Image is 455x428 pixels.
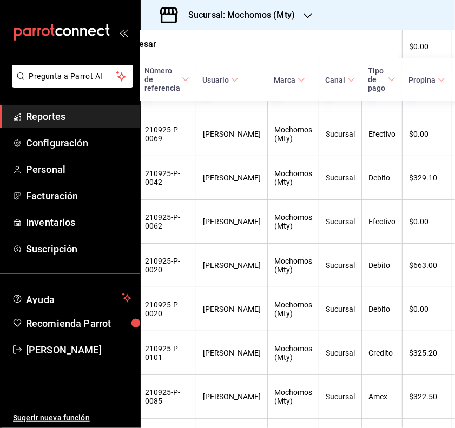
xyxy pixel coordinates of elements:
div: $322.50 [409,392,445,401]
div: Credito [368,349,395,357]
span: Personal [26,162,131,177]
div: Mochomos (Mty) [274,125,312,143]
div: [PERSON_NAME] [203,305,261,313]
div: 210925-P-0101 [145,344,189,362]
button: Pregunta a Parrot AI [12,65,133,88]
a: Pregunta a Parrot AI [8,78,133,90]
span: Número de referencia [144,66,189,92]
div: Amex [368,392,395,401]
span: Facturación [26,189,131,203]
div: Debito [368,261,395,270]
div: Sucursal [326,261,355,270]
div: Mochomos (Mty) [274,388,312,405]
span: Suscripción [26,242,131,256]
div: Mochomos (Mty) [274,344,312,362]
div: Debito [368,305,395,313]
h3: Sucursal: Mochomos (Mty) [180,9,295,22]
div: Mochomos (Mty) [274,257,312,274]
span: Pregunta a Parrot AI [29,71,116,82]
button: open_drawer_menu [119,28,128,37]
div: Sucursal [326,305,355,313]
span: Tipo de pago [368,66,395,92]
span: Canal [325,76,354,84]
div: $663.00 [409,261,445,270]
span: [PERSON_NAME] [26,343,131,357]
div: Sucursal [326,349,355,357]
div: Sucursal [326,130,355,138]
div: [PERSON_NAME] [203,261,261,270]
div: 210925-P-0020 [145,257,189,274]
span: Configuración [26,136,131,150]
div: Sucursal [326,217,355,226]
div: 210925-P-0020 [145,300,189,318]
div: [PERSON_NAME] [203,130,261,138]
div: $0.00 [409,130,445,138]
div: 210925-P-0069 [145,125,189,143]
div: 210925-P-0085 [145,388,189,405]
div: $0.00 [409,305,445,313]
span: Marca [274,76,305,84]
div: Efectivo [368,217,395,226]
span: Sugerir nueva función [13,412,131,424]
span: Reportes [26,109,131,124]
span: Usuario [202,76,238,84]
div: Debito [368,173,395,182]
div: Sucursal [326,392,355,401]
span: Ayuda [26,291,117,304]
div: $0.00 [409,42,445,51]
div: [PERSON_NAME] [203,392,261,401]
div: 210925-P-0062 [145,213,189,230]
div: $329.10 [409,173,445,182]
span: Inventarios [26,215,131,230]
div: $0.00 [409,217,445,226]
span: Recomienda Parrot [26,316,131,331]
div: Mochomos (Mty) [274,300,312,318]
div: Mochomos (Mty) [274,213,312,230]
span: Propina [408,76,445,84]
div: [PERSON_NAME] [203,349,261,357]
div: Efectivo [368,130,395,138]
div: [PERSON_NAME] [203,217,261,226]
div: 210925-P-0042 [145,169,189,186]
div: [PERSON_NAME] [203,173,261,182]
div: Sucursal [326,173,355,182]
div: Mochomos (Mty) [274,169,312,186]
div: $325.20 [409,349,445,357]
